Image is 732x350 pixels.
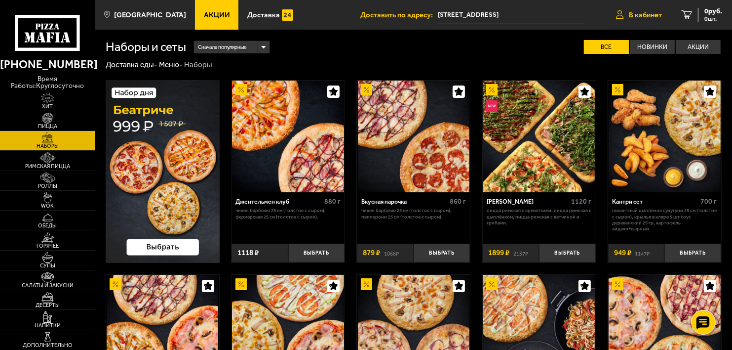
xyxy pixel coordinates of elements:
label: Все [584,40,629,54]
h1: Наборы и сеты [106,41,186,53]
label: Акции [676,40,721,54]
span: В кабинет [629,11,662,19]
s: 1147 ₽ [635,249,650,257]
label: Новинки [630,40,675,54]
span: Акции [204,11,230,19]
div: Джентельмен клуб [235,198,321,206]
img: Акционный [361,84,372,95]
span: 879 ₽ [363,249,380,257]
span: Доставить по адресу: [360,11,438,19]
button: Выбрать [539,244,596,262]
span: 0 руб. [704,8,722,15]
p: Чикен Барбекю 25 см (толстое с сыром), Пепперони 25 см (толстое с сыром). [361,208,466,220]
img: Акционный [486,84,498,95]
img: 15daf4d41897b9f0e9f617042186c801.svg [282,9,293,21]
img: Акционный [612,278,623,290]
span: 1120 г [571,197,591,206]
span: [GEOGRAPHIC_DATA] [114,11,186,19]
span: Доставка [247,11,280,19]
span: 1118 ₽ [237,249,259,257]
div: Вкусная парочка [361,198,447,206]
img: Новинка [486,100,498,112]
input: Ваш адрес доставки [438,6,584,24]
img: Акционный [235,278,247,290]
s: 1068 ₽ [384,249,399,257]
button: Выбрать [664,244,721,262]
p: Пикантный цыплёнок сулугуни 25 см (толстое с сыром), крылья в кляре 5 шт соус деревенский 25 гр, ... [612,208,717,232]
span: 949 ₽ [614,249,631,257]
a: АкционныйВкусная парочка [357,81,470,192]
span: 880 г [324,197,341,206]
img: Вкусная парочка [358,81,469,192]
img: Джентельмен клуб [232,81,344,192]
button: Выбрать [414,244,470,262]
img: Акционный [612,84,623,95]
span: 0 шт. [704,16,722,22]
div: Наборы [184,60,212,70]
a: АкционныйДжентельмен клуб [231,81,345,192]
p: Чикен Барбекю 25 см (толстое с сыром), Фермерская 25 см (толстое с сыром). [235,208,340,220]
a: Доставка еды- [106,60,157,69]
img: Кантри сет [609,81,720,192]
span: 1899 ₽ [488,249,509,257]
span: 700 г [701,197,717,206]
span: Сначала популярные [198,40,247,54]
a: АкционныйКантри сет [608,81,721,192]
a: АкционныйНовинкаМама Миа [483,81,596,192]
img: Акционный [235,84,247,95]
div: Кантри сет [612,198,698,206]
img: Акционный [486,278,498,290]
span: 860 г [450,197,466,206]
a: Меню- [159,60,183,69]
s: 2137 ₽ [513,249,528,257]
div: [PERSON_NAME] [487,198,569,206]
p: Пицца Римская с креветками, Пицца Римская с цыплёнком, Пицца Римская с ветчиной и грибами. [487,208,591,226]
img: Акционный [110,278,121,290]
button: Выбрать [288,244,345,262]
img: Акционный [361,278,372,290]
img: Мама Миа [483,81,595,192]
